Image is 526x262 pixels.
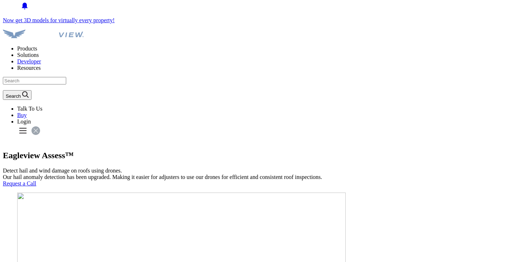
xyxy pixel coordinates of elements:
div: Resources [17,65,523,71]
span: Search [6,93,21,99]
a: Request a Call [3,180,36,186]
a: Now get 3D models for virtually every property! [3,17,115,23]
a: Buy [17,112,27,118]
a: Developer [17,58,41,64]
h1: Eagleview Assess™ [3,151,322,160]
div: Our hail anomaly detection has been upgraded. Making it easier for adjusters to use our drones fo... [3,174,322,180]
div: Detect hail and wind damage on roofs using drones. [3,168,322,174]
div: Products [17,45,523,52]
input: Search [3,77,66,84]
div: Login [17,118,523,125]
button: Search [3,90,31,100]
div: Talk To Us [17,106,523,112]
div: Solutions [17,52,523,58]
